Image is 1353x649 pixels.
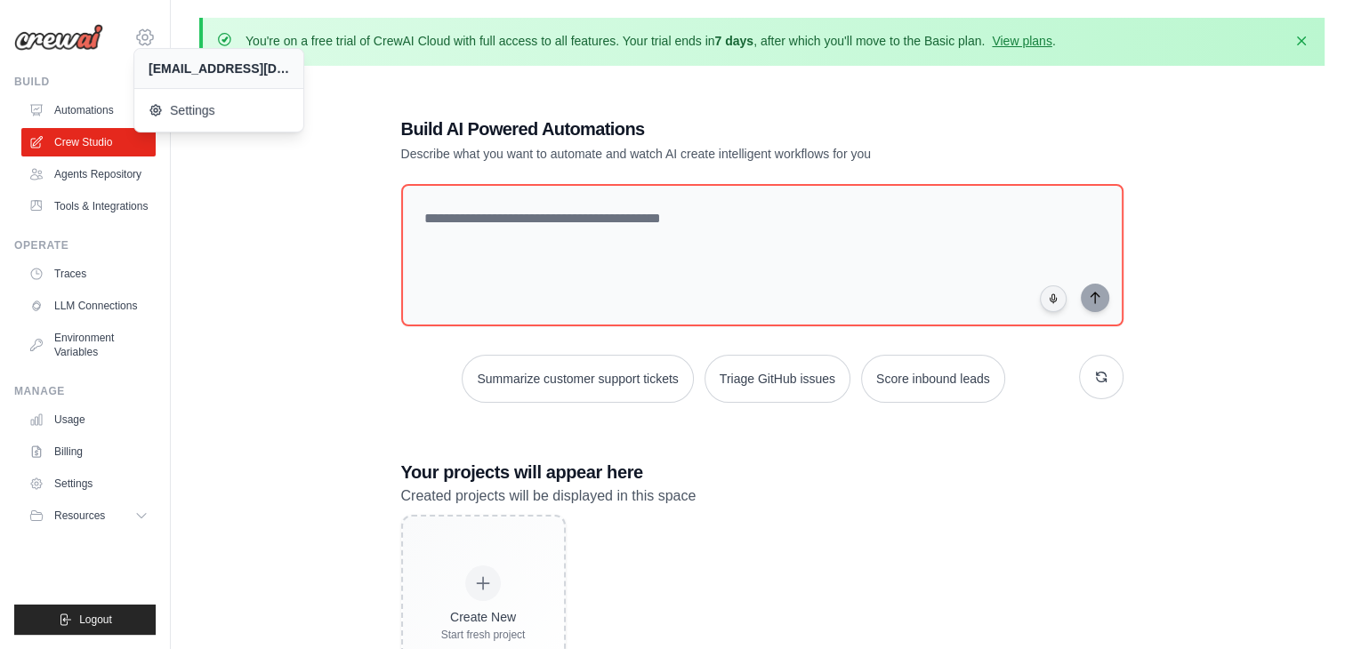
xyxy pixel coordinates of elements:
span: Resources [54,509,105,523]
h1: Build AI Powered Automations [401,116,999,141]
div: Operate [14,238,156,252]
a: Usage [21,405,156,434]
div: Build [14,75,156,89]
span: Logout [79,613,112,627]
a: Tools & Integrations [21,192,156,220]
p: Describe what you want to automate and watch AI create intelligent workflows for you [401,145,999,163]
div: Create New [441,608,526,626]
a: View plans [992,34,1051,48]
a: Automations [21,96,156,124]
p: You're on a free trial of CrewAI Cloud with full access to all features. Your trial ends in , aft... [246,32,1056,50]
div: [EMAIL_ADDRESS][DOMAIN_NAME] [149,60,289,77]
a: Crew Studio [21,128,156,156]
button: Resources [21,501,156,530]
div: Manage [14,384,156,398]
button: Triage GitHub issues [705,355,850,403]
a: Settings [134,92,303,128]
strong: 7 days [714,34,753,48]
h3: Your projects will appear here [401,460,1123,485]
a: LLM Connections [21,292,156,320]
img: Logo [14,24,103,51]
div: Start fresh project [441,628,526,642]
span: Settings [149,101,289,119]
a: Agents Repository [21,160,156,188]
button: Logout [14,605,156,635]
a: Environment Variables [21,324,156,366]
a: Settings [21,469,156,498]
a: Traces [21,260,156,288]
button: Summarize customer support tickets [462,355,693,403]
button: Score inbound leads [861,355,1005,403]
button: Get new suggestions [1079,355,1123,399]
button: Click to speak your automation idea [1040,285,1067,312]
p: Created projects will be displayed in this space [401,485,1123,508]
a: Billing [21,437,156,466]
